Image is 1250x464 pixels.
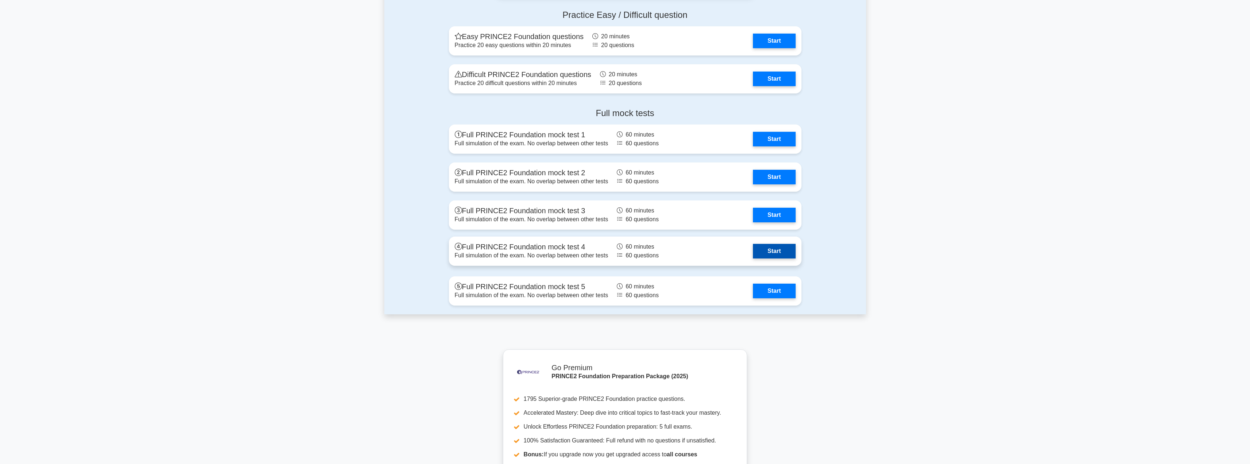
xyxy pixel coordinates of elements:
[449,10,801,20] h4: Practice Easy / Difficult question
[753,170,795,184] a: Start
[753,208,795,222] a: Start
[753,284,795,298] a: Start
[753,132,795,146] a: Start
[753,72,795,86] a: Start
[753,34,795,48] a: Start
[753,244,795,258] a: Start
[449,108,801,119] h4: Full mock tests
